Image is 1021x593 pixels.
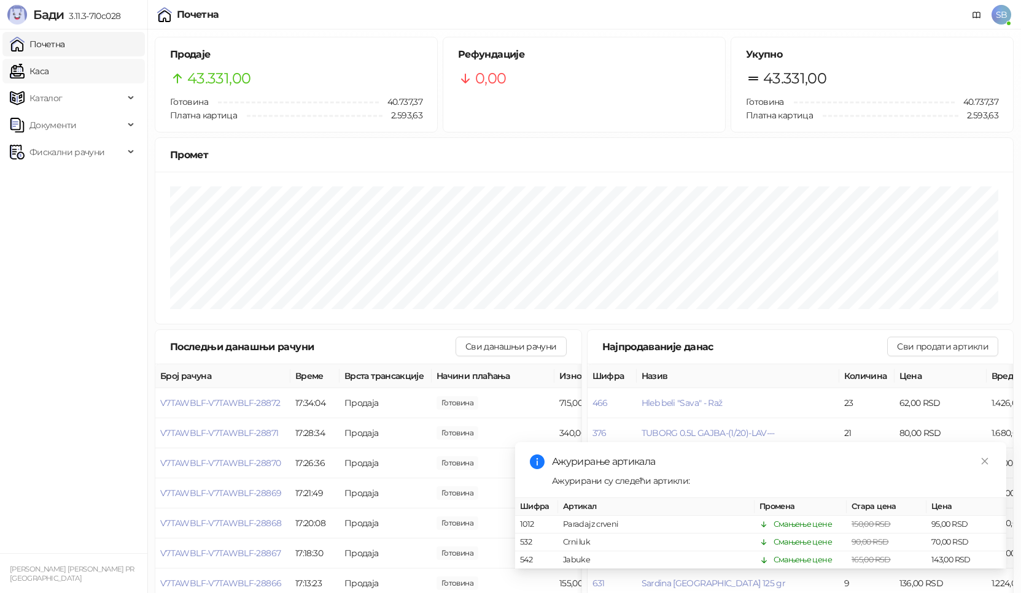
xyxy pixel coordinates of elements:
[958,109,998,122] span: 2.593,63
[895,364,987,388] th: Цена
[515,534,558,551] td: 532
[290,508,340,538] td: 17:20:08
[29,86,63,110] span: Каталог
[437,546,478,560] span: 351,00
[160,548,281,559] button: V7TAWBLF-V7TAWBLF-28867
[637,364,839,388] th: Назив
[33,7,64,22] span: Бади
[515,498,558,516] th: Шифра
[978,454,992,468] a: Close
[160,427,278,438] button: V7TAWBLF-V7TAWBLF-28871
[290,388,340,418] td: 17:34:04
[187,67,250,90] span: 43.331,00
[895,388,987,418] td: 62,00 RSD
[980,457,989,465] span: close
[340,364,432,388] th: Врста трансакције
[340,418,432,448] td: Продаја
[558,534,755,551] td: Crni luk
[340,388,432,418] td: Продаја
[588,364,637,388] th: Шифра
[290,538,340,568] td: 17:18:30
[437,396,478,410] span: 715,00
[170,147,998,163] div: Промет
[10,59,49,83] a: Каса
[852,537,888,546] span: 90,00 RSD
[755,498,847,516] th: Промена
[554,418,646,448] td: 340,00 RSD
[340,448,432,478] td: Продаја
[847,498,926,516] th: Стара цена
[382,109,422,122] span: 2.593,63
[746,47,998,62] h5: Укупно
[160,518,281,529] button: V7TAWBLF-V7TAWBLF-28868
[290,448,340,478] td: 17:26:36
[602,339,888,354] div: Најпродаваније данас
[746,110,813,121] span: Платна картица
[177,10,219,20] div: Почетна
[437,426,478,440] span: 340,00
[763,67,826,90] span: 43.331,00
[290,418,340,448] td: 17:28:34
[592,427,607,438] button: 376
[774,518,832,530] div: Смањење цене
[515,551,558,569] td: 542
[155,364,290,388] th: Број рачуна
[456,337,566,356] button: Сви данашњи рачуни
[437,456,478,470] span: 225,00
[552,454,992,469] div: Ажурирање артикала
[992,5,1011,25] span: SB
[170,96,208,107] span: Готовина
[592,397,608,408] button: 466
[839,418,895,448] td: 21
[29,140,104,164] span: Фискални рачуни
[592,578,605,589] button: 631
[642,397,723,408] button: Hleb beli "Sava" - Raž
[458,47,710,62] h5: Рефундације
[554,364,646,388] th: Износ
[170,339,456,354] div: Последњи данашњи рачуни
[839,364,895,388] th: Количина
[290,478,340,508] td: 17:21:49
[64,10,120,21] span: 3.11.3-710c028
[437,486,478,500] span: 965,00
[926,516,1006,534] td: 95,00 RSD
[170,47,422,62] h5: Продаје
[160,488,281,499] button: V7TAWBLF-V7TAWBLF-28869
[774,554,832,566] div: Смањење цене
[290,364,340,388] th: Време
[967,5,987,25] a: Документација
[926,534,1006,551] td: 70,00 RSD
[340,478,432,508] td: Продаја
[558,516,755,534] td: Paradajz crveni
[558,551,755,569] td: Jabuke
[160,457,281,469] button: V7TAWBLF-V7TAWBLF-28870
[475,67,506,90] span: 0,00
[437,576,478,590] span: 155,00
[746,96,784,107] span: Готовина
[340,508,432,538] td: Продаја
[437,516,478,530] span: 400,00
[170,110,237,121] span: Платна картица
[552,474,992,488] div: Ажурирани су следећи артикли:
[340,538,432,568] td: Продаја
[926,551,1006,569] td: 143,00 RSD
[642,578,786,589] button: Sardina [GEOGRAPHIC_DATA] 125 gr
[530,454,545,469] span: info-circle
[379,95,422,109] span: 40.737,37
[642,427,775,438] button: TUBORG 0.5L GAJBA-(1/20)-LAV---
[10,565,134,583] small: [PERSON_NAME] [PERSON_NAME] PR [GEOGRAPHIC_DATA]
[160,578,281,589] button: V7TAWBLF-V7TAWBLF-28866
[554,388,646,418] td: 715,00 RSD
[558,498,755,516] th: Артикал
[926,498,1006,516] th: Цена
[852,519,891,529] span: 150,00 RSD
[432,364,554,388] th: Начини плаћања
